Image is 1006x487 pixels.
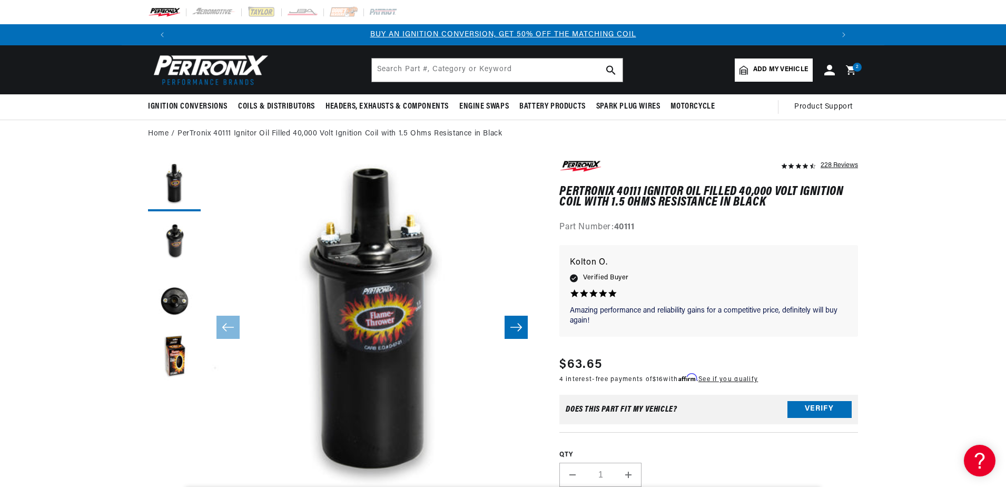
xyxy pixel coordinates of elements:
[370,31,636,38] a: BUY AN IGNITION CONVERSION, GET 50% OFF THE MATCHING COIL
[856,63,859,72] span: 2
[599,59,623,82] button: search button
[665,94,720,119] summary: Motorcycle
[833,24,854,45] button: Translation missing: en.sections.announcements.next_announcement
[148,94,233,119] summary: Ignition Conversions
[559,355,602,374] span: $63.65
[653,376,664,383] span: $16
[152,24,173,45] button: Translation missing: en.sections.announcements.previous_announcement
[583,272,628,284] span: Verified Buyer
[372,59,623,82] input: Search Part #, Category or Keyword
[735,59,813,82] a: Add my vehicle
[614,223,635,231] strong: 40111
[596,101,660,112] span: Spark Plug Wires
[566,405,677,414] div: Does This part fit My vehicle?
[148,333,201,385] button: Load image 4 in gallery view
[326,101,449,112] span: Headers, Exhausts & Components
[591,94,666,119] summary: Spark Plug Wires
[148,101,228,112] span: Ignition Conversions
[173,29,833,41] div: 1 of 3
[148,52,269,88] img: Pertronix
[148,217,201,269] button: Load image 2 in gallery view
[148,275,201,327] button: Load image 3 in gallery view
[177,128,502,140] a: PerTronix 40111 Ignitor Oil Filled 40,000 Volt Ignition Coil with 1.5 Ohms Resistance in Black
[148,159,201,211] button: Load image 1 in gallery view
[794,101,853,113] span: Product Support
[559,221,858,235] div: Part Number:
[454,94,514,119] summary: Engine Swaps
[233,94,320,119] summary: Coils & Distributors
[559,451,858,460] label: QTY
[787,401,852,418] button: Verify
[670,101,715,112] span: Motorcycle
[320,94,454,119] summary: Headers, Exhausts & Components
[459,101,509,112] span: Engine Swaps
[148,128,858,140] nav: breadcrumbs
[238,101,315,112] span: Coils & Distributors
[698,376,758,383] a: See if you qualify - Learn more about Affirm Financing (opens in modal)
[570,306,847,326] p: Amazing performance and reliability gains for a competitive price, definitely will buy again!
[678,374,697,382] span: Affirm
[122,24,884,45] slideshow-component: Translation missing: en.sections.announcements.announcement_bar
[794,94,858,120] summary: Product Support
[514,94,591,119] summary: Battery Products
[519,101,586,112] span: Battery Products
[505,316,528,339] button: Slide right
[148,128,169,140] a: Home
[570,256,847,270] p: Kolton O.
[753,65,808,75] span: Add my vehicle
[173,29,833,41] div: Announcement
[559,374,758,384] p: 4 interest-free payments of with .
[216,316,240,339] button: Slide left
[821,159,858,171] div: 228 Reviews
[559,187,858,208] h1: PerTronix 40111 Ignitor Oil Filled 40,000 Volt Ignition Coil with 1.5 Ohms Resistance in Black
